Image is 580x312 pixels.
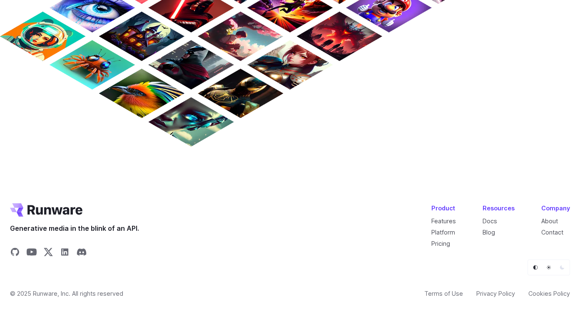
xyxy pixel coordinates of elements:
[431,217,456,225] a: Features
[543,262,555,273] button: Light
[530,262,541,273] button: Default
[541,217,558,225] a: About
[483,203,515,213] div: Resources
[431,203,456,213] div: Product
[10,203,82,217] a: Go to /
[10,223,139,234] span: Generative media in the blink of an API.
[476,289,515,298] a: Privacy Policy
[431,229,455,236] a: Platform
[43,247,53,260] a: Share on X
[528,260,570,275] ul: Theme selector
[541,203,570,213] div: Company
[483,217,497,225] a: Docs
[424,289,463,298] a: Terms of Use
[27,247,37,260] a: Share on YouTube
[528,289,570,298] a: Cookies Policy
[10,247,20,260] a: Share on GitHub
[10,289,123,298] span: © 2025 Runware, Inc. All rights reserved
[60,247,70,260] a: Share on LinkedIn
[556,262,568,273] button: Dark
[77,247,87,260] a: Share on Discord
[483,229,495,236] a: Blog
[541,229,563,236] a: Contact
[431,240,450,247] a: Pricing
